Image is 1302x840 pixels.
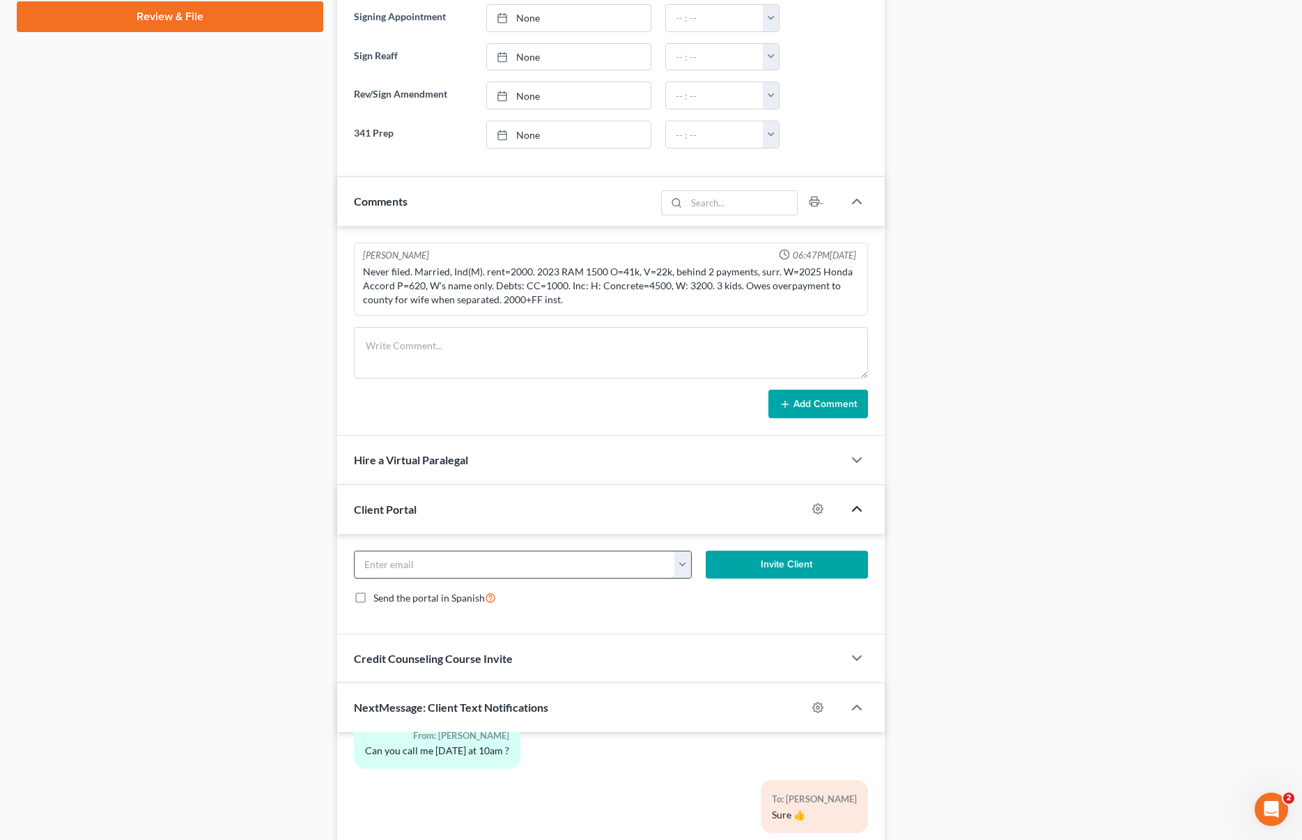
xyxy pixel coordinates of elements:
[666,121,764,148] input: -- : --
[347,4,479,32] label: Signing Appointment
[365,744,509,758] div: Can you call me [DATE] at 10am ?
[487,44,651,70] a: None
[354,453,468,466] span: Hire a Virtual Paralegal
[354,701,548,714] span: NextMessage: Client Text Notifications
[686,191,797,215] input: Search...
[347,121,479,148] label: 341 Prep
[354,194,408,208] span: Comments
[772,791,857,807] div: To: [PERSON_NAME]
[354,503,417,516] span: Client Portal
[1255,793,1288,826] iframe: Intercom live chat
[487,82,651,109] a: None
[17,1,323,32] a: Review & File
[793,249,856,262] span: 06:47PM[DATE]
[487,5,651,31] a: None
[706,551,867,579] button: Invite Client
[363,265,858,307] div: Never filed. Married, Ind(M). rent=2000. 2023 RAM 1500 O=41k, V=22k, behind 2 payments, surr. W=2...
[666,82,764,109] input: -- : --
[347,43,479,71] label: Sign Reaff
[373,592,485,604] span: Send the portal in Spanish
[355,551,674,578] input: Enter email
[772,808,857,822] div: Sure 👍
[354,652,513,665] span: Credit Counseling Course Invite
[487,121,651,148] a: None
[363,249,429,262] div: [PERSON_NAME]
[365,728,509,744] div: From: [PERSON_NAME]
[666,44,764,70] input: -- : --
[768,390,868,419] button: Add Comment
[347,82,479,109] label: Rev/Sign Amendment
[1283,793,1294,804] span: 2
[666,5,764,31] input: -- : --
